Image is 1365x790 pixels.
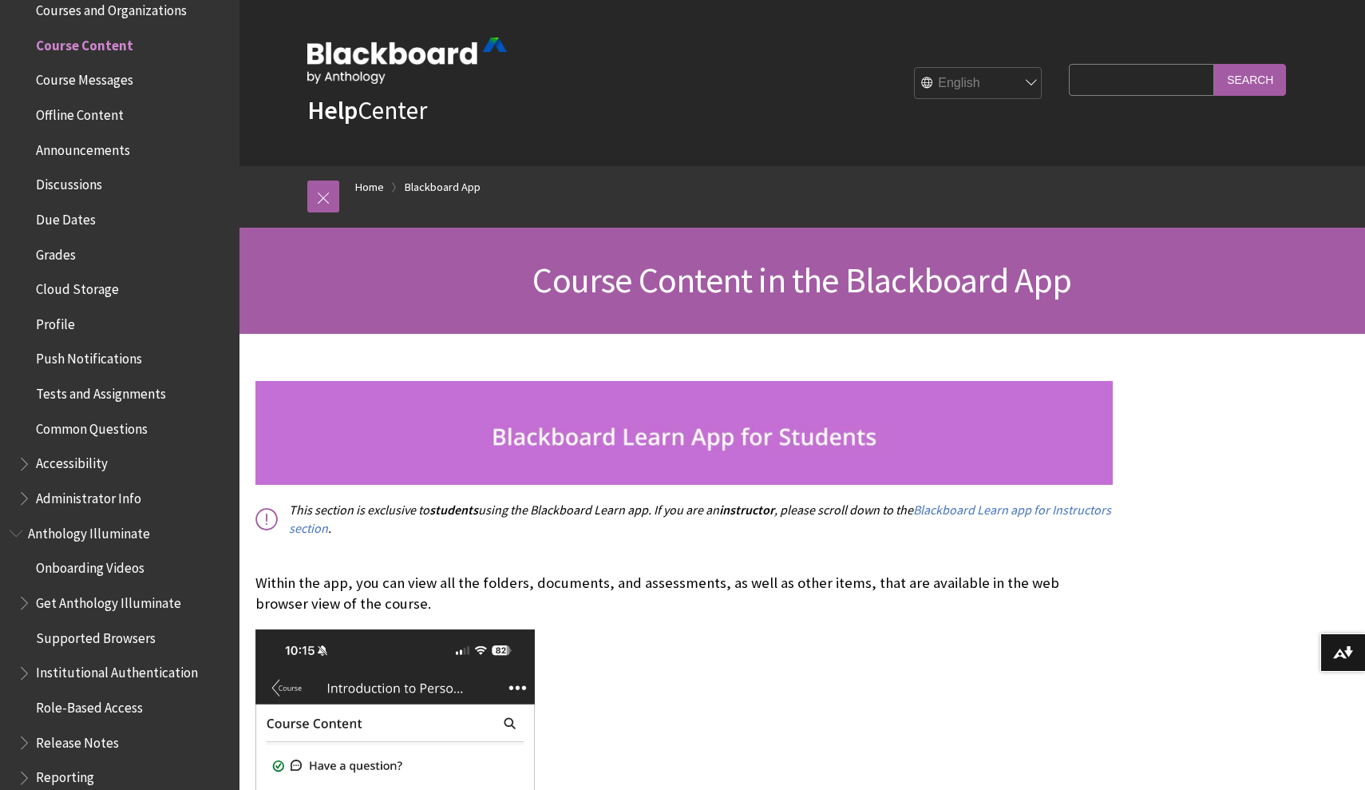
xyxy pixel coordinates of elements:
span: Course Content in the Blackboard App [532,258,1071,302]
span: Onboarding Videos [36,555,144,577]
span: Profile [36,311,75,332]
span: Due Dates [36,206,96,228]
a: Home [355,177,384,197]
span: Get Anthology Illuminate [36,590,181,611]
p: This section is exclusive to using the Blackboard Learn app. If you are an , please scroll down t... [255,501,1113,537]
img: Blackboard by Anthology [307,38,507,84]
span: Discussions [36,171,102,193]
span: students [429,502,478,518]
span: Grades [36,241,76,263]
span: instructor [719,502,774,518]
span: Common Questions [36,415,148,437]
span: Release Notes [36,729,119,751]
img: studnets_banner [255,381,1113,485]
a: Blackboard App [405,177,481,197]
span: Role-Based Access [36,694,143,716]
span: Cloud Storage [36,276,119,297]
span: Institutional Authentication [36,660,198,681]
span: Offline Content [36,101,124,123]
span: Accessibility [36,451,108,472]
select: Site Language Selector [915,68,1043,100]
strong: Help [307,94,358,126]
a: Blackboard Learn app for Instructors section [289,502,1111,536]
span: Reporting [36,764,94,786]
span: Course Content [36,32,133,54]
span: Tests and Assignments [36,380,166,402]
span: Administrator Info [36,485,141,506]
a: HelpCenter [307,94,427,126]
span: Anthology Illuminate [28,520,150,542]
span: Announcements [36,137,130,158]
p: Within the app, you can view all the folders, documents, and assessments, as well as other items,... [255,552,1113,615]
span: Course Messages [36,67,133,89]
span: Push Notifications [36,346,142,367]
span: Supported Browsers [36,625,156,646]
input: Search [1214,64,1286,95]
